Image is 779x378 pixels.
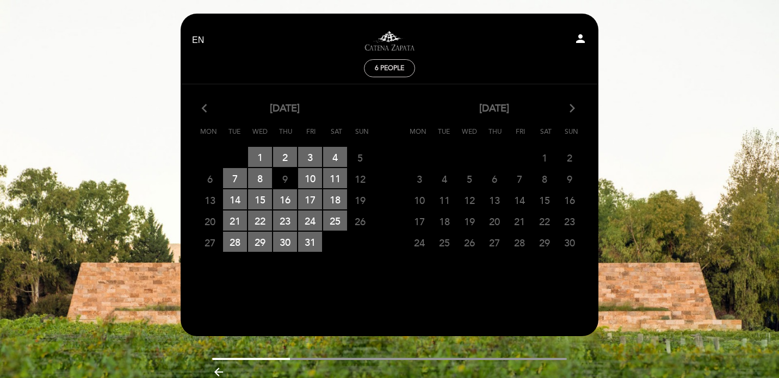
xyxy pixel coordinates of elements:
[198,190,222,210] span: 13
[433,126,455,146] span: Tue
[248,189,272,209] span: 15
[223,232,247,252] span: 28
[298,168,322,188] span: 10
[273,147,297,167] span: 2
[457,232,481,252] span: 26
[198,169,222,189] span: 6
[323,210,347,231] span: 25
[202,102,212,116] i: arrow_back_ios
[198,211,222,231] span: 20
[558,232,582,252] span: 30
[483,190,506,210] span: 13
[323,168,347,188] span: 11
[533,147,557,168] span: 1
[198,232,222,252] span: 27
[558,190,582,210] span: 16
[273,169,297,189] span: 9
[224,126,245,146] span: Tue
[432,232,456,252] span: 25
[510,126,531,146] span: Fri
[273,189,297,209] span: 16
[432,190,456,210] span: 11
[483,169,506,189] span: 6
[459,126,480,146] span: Wed
[298,232,322,252] span: 31
[407,211,431,231] span: 17
[558,211,582,231] span: 23
[407,169,431,189] span: 3
[351,126,373,146] span: Sun
[533,169,557,189] span: 8
[323,189,347,209] span: 18
[248,168,272,188] span: 8
[574,32,587,45] i: person
[533,190,557,210] span: 15
[407,126,429,146] span: Mon
[508,232,531,252] span: 28
[479,102,509,116] span: [DATE]
[323,147,347,167] span: 4
[223,168,247,188] span: 7
[574,32,587,49] button: person
[457,211,481,231] span: 19
[348,169,372,189] span: 12
[273,232,297,252] span: 30
[483,232,506,252] span: 27
[322,26,457,55] a: Visitas y degustaciones en La Pirámide
[561,126,583,146] span: Sun
[432,169,456,189] span: 4
[432,211,456,231] span: 18
[270,102,300,116] span: [DATE]
[348,147,372,168] span: 5
[407,232,431,252] span: 24
[508,169,531,189] span: 7
[275,126,296,146] span: Thu
[348,190,372,210] span: 19
[326,126,348,146] span: Sat
[248,210,272,231] span: 22
[348,211,372,231] span: 26
[457,190,481,210] span: 12
[375,64,404,72] span: 6 people
[298,210,322,231] span: 24
[223,189,247,209] span: 14
[300,126,322,146] span: Fri
[223,210,247,231] span: 21
[407,190,431,210] span: 10
[248,147,272,167] span: 1
[484,126,506,146] span: Thu
[198,126,220,146] span: Mon
[508,211,531,231] span: 21
[273,210,297,231] span: 23
[558,169,582,189] span: 9
[298,147,322,167] span: 3
[535,126,557,146] span: Sat
[483,211,506,231] span: 20
[567,102,577,116] i: arrow_forward_ios
[508,190,531,210] span: 14
[533,211,557,231] span: 22
[558,147,582,168] span: 2
[457,169,481,189] span: 5
[298,189,322,209] span: 17
[249,126,271,146] span: Wed
[248,232,272,252] span: 29
[533,232,557,252] span: 29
